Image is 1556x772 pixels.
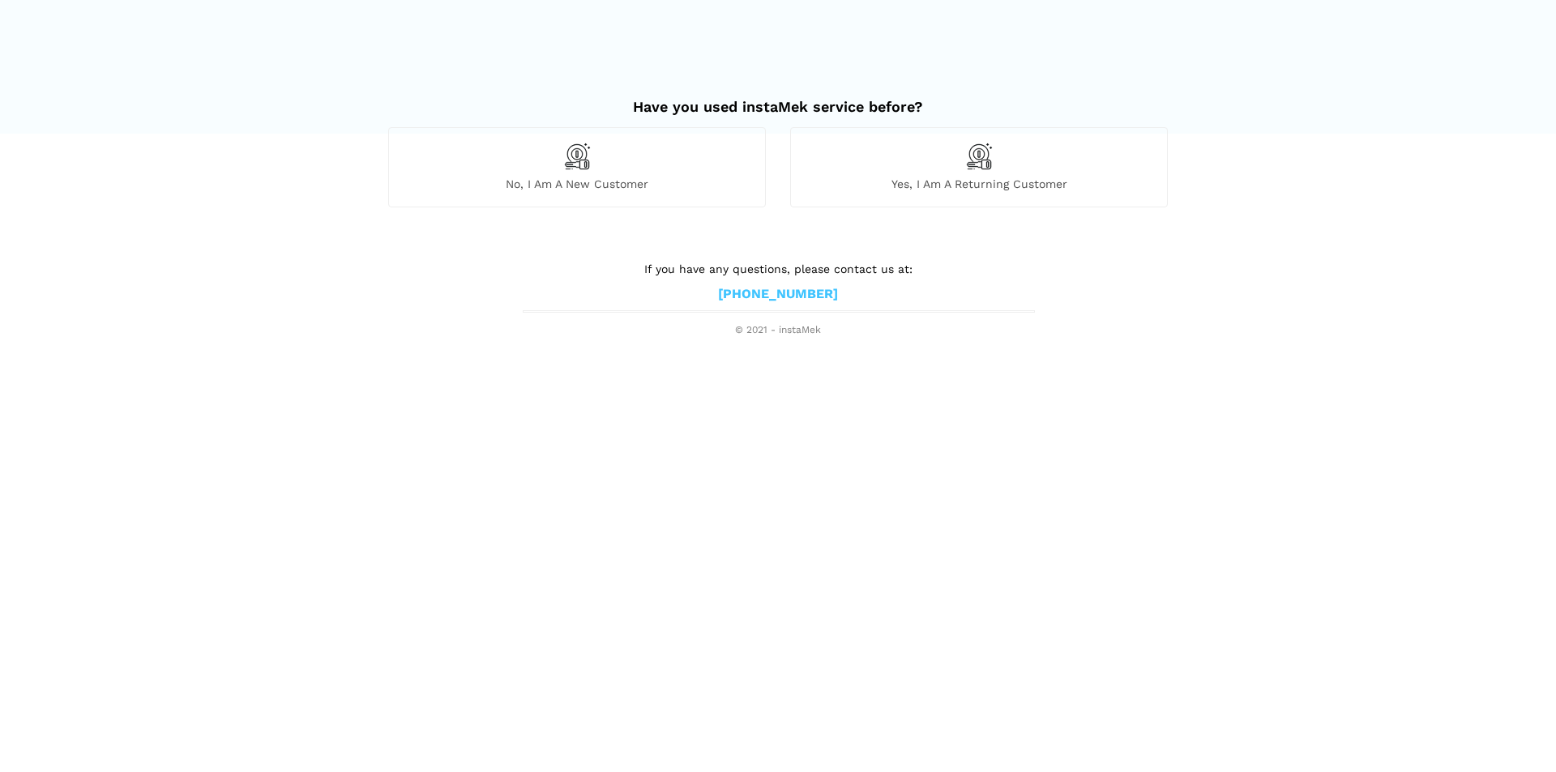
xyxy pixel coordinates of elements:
span: Yes, I am a returning customer [791,177,1167,191]
p: If you have any questions, please contact us at: [523,260,1033,278]
a: [PHONE_NUMBER] [718,286,838,303]
span: No, I am a new customer [389,177,765,191]
h2: Have you used instaMek service before? [388,82,1168,116]
span: © 2021 - instaMek [523,324,1033,337]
